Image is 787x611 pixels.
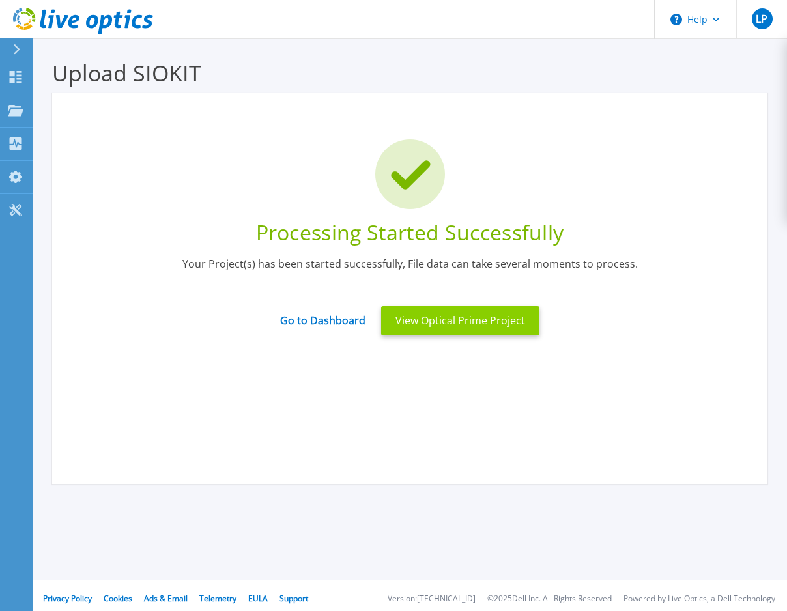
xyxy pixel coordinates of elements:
[381,306,539,335] button: View Optical Prime Project
[388,595,476,603] li: Version: [TECHNICAL_ID]
[280,304,365,328] a: Go to Dashboard
[104,593,132,604] a: Cookies
[72,219,748,247] div: Processing Started Successfully
[72,257,748,289] div: Your Project(s) has been started successfully, File data can take several moments to process.
[623,595,775,603] li: Powered by Live Optics, a Dell Technology
[52,58,767,88] h3: Upload SIOKIT
[248,593,268,604] a: EULA
[144,593,188,604] a: Ads & Email
[199,593,236,604] a: Telemetry
[43,593,92,604] a: Privacy Policy
[279,593,308,604] a: Support
[756,14,767,24] span: LP
[487,595,612,603] li: © 2025 Dell Inc. All Rights Reserved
